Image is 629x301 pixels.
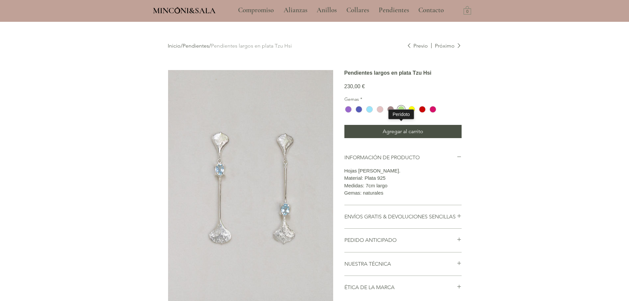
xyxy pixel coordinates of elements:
p: Hojas [PERSON_NAME]. [344,167,462,175]
button: ÉTICA DE LA MARCA [344,284,462,291]
a: Carrito con 0 ítems [464,6,471,15]
p: Gemas: naturales [344,189,462,197]
p: Collares [343,2,372,19]
p: Medidas: 7cm largo [344,182,462,190]
a: Alianzas [279,2,312,19]
p: Contacto [415,2,447,19]
button: INFORMACIÓN DE PRODUCTO [344,154,462,161]
p: Alianzas [280,2,311,19]
a: MINCONI&SALA [153,4,216,15]
span: MINCONI&SALA [153,6,216,16]
a: Pendientes [183,43,209,49]
div: Peridoto [393,111,410,118]
h2: INFORMACIÓN DE PRODUCTO [344,154,457,161]
span: Agregar al carrito [383,128,423,135]
h2: ÉTICA DE LA MARCA [344,284,457,291]
h2: NUESTRA TÉCNICA [344,260,457,268]
p: Pendientes [375,2,412,19]
button: Agregar al carrito [344,125,462,138]
h1: Pendientes largos en plata Tzu Hsi [344,70,462,76]
span: 230,00 € [344,84,365,89]
h2: ENVÍOS GRATIS & DEVOLUCIONES SENCILLAS [344,213,457,220]
p: Compromiso [235,2,277,19]
p: Material: Plata 925 [344,174,462,182]
a: Previo [406,42,428,50]
a: Próximo [431,42,462,50]
button: PEDIDO ANTICIPADO [344,237,462,244]
legend: Gemas [344,96,362,103]
h2: PEDIDO ANTICIPADO [344,237,457,244]
a: Pendientes largos en plata Tzu Hsi [211,43,292,49]
img: Minconi Sala [175,7,180,14]
a: Collares [341,2,374,19]
a: Inicio [168,43,181,49]
a: Contacto [413,2,449,19]
text: 0 [466,10,469,14]
div: / / [168,42,406,50]
nav: Sitio [220,2,462,19]
p: Anillos [313,2,340,19]
a: Pendientes [374,2,413,19]
a: Anillos [312,2,341,19]
a: Compromiso [233,2,279,19]
button: ENVÍOS GRATIS & DEVOLUCIONES SENCILLAS [344,213,462,220]
button: NUESTRA TÉCNICA [344,260,462,268]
